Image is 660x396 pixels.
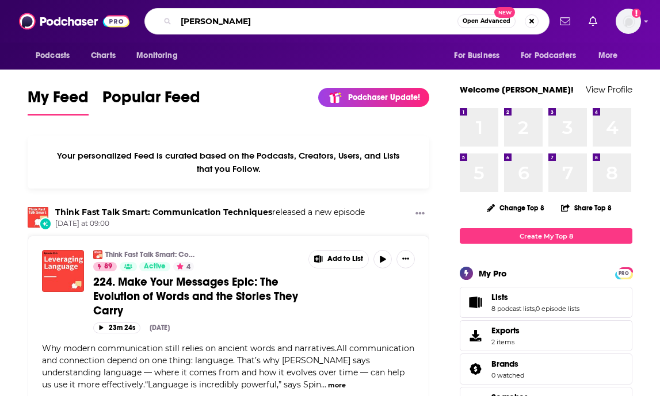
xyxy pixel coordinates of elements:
span: Exports [491,325,520,336]
a: Think Fast Talk Smart: Communication Techniques [105,250,200,259]
a: Show notifications dropdown [555,11,575,31]
span: 2 items [491,338,520,346]
span: More [598,48,618,64]
div: Your personalized Feed is curated based on the Podcasts, Creators, Users, and Lists that you Follow. [28,136,429,189]
div: My Pro [479,268,507,279]
input: Search podcasts, credits, & more... [176,12,457,30]
img: User Profile [616,9,641,34]
a: Welcome [PERSON_NAME]! [460,84,574,95]
button: Open AdvancedNew [457,14,516,28]
span: Brands [491,359,518,369]
span: For Podcasters [521,48,576,64]
button: more [328,380,346,390]
button: open menu [513,45,593,67]
a: 8 podcast lists [491,305,535,313]
span: Exports [464,328,487,344]
img: Think Fast Talk Smart: Communication Techniques [93,250,102,259]
span: My Feed [28,87,89,114]
span: Active [144,261,166,272]
button: open menu [590,45,632,67]
button: open menu [128,45,192,67]
a: Create My Top 8 [460,228,632,244]
button: Show More Button [411,207,429,221]
a: View Profile [586,84,632,95]
button: 4 [173,262,194,271]
img: Think Fast Talk Smart: Communication Techniques [28,207,48,228]
span: Lists [491,292,508,302]
a: Show notifications dropdown [584,11,602,31]
span: ... [321,379,326,390]
button: open menu [446,45,514,67]
button: open menu [28,45,85,67]
span: Brands [460,353,632,385]
span: Lists [460,287,632,318]
svg: Add a profile image [632,9,641,18]
span: New [494,7,515,18]
a: Lists [491,292,579,302]
a: 89 [93,262,117,271]
button: Show More Button [309,251,369,268]
a: Active [139,262,170,271]
a: 0 watched [491,371,524,379]
img: Podchaser - Follow, Share and Rate Podcasts [19,10,129,32]
div: Search podcasts, credits, & more... [144,8,550,34]
a: Brands [491,359,524,369]
span: Logged in as untitledpartners [616,9,641,34]
span: Monitoring [136,48,177,64]
span: PRO [617,269,631,278]
span: , [535,305,536,313]
span: Charts [91,48,116,64]
span: Why modern communication still relies on ancient words and narratives.All communication and conne... [42,343,414,390]
span: [DATE] at 09:00 [55,219,365,229]
button: Change Top 8 [480,201,551,215]
a: Popular Feed [102,87,200,116]
button: Show profile menu [616,9,641,34]
p: Podchaser Update! [348,93,420,102]
button: Show More Button [396,250,415,268]
a: Lists [464,294,487,310]
div: [DATE] [150,324,170,332]
span: Popular Feed [102,87,200,114]
span: 89 [104,261,112,272]
span: Open Advanced [463,18,510,24]
a: 0 episode lists [536,305,579,313]
button: 23m 24s [93,322,140,333]
span: Add to List [327,255,363,263]
a: PRO [617,268,631,277]
a: My Feed [28,87,89,116]
a: Brands [464,361,487,377]
img: 224. Make Your Messages Epic: The Evolution of Words and the Stories They Carry [42,250,84,292]
button: Share Top 8 [560,197,612,219]
a: Charts [83,45,123,67]
span: For Business [454,48,499,64]
h3: released a new episode [55,207,365,218]
span: Podcasts [36,48,70,64]
a: Exports [460,320,632,351]
a: 224. Make Your Messages Epic: The Evolution of Words and the Stories They Carry [93,275,300,318]
div: New Episode [39,217,52,230]
a: Think Fast Talk Smart: Communication Techniques [55,207,272,217]
span: 224. Make Your Messages Epic: The Evolution of Words and the Stories They Carry [93,275,298,318]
